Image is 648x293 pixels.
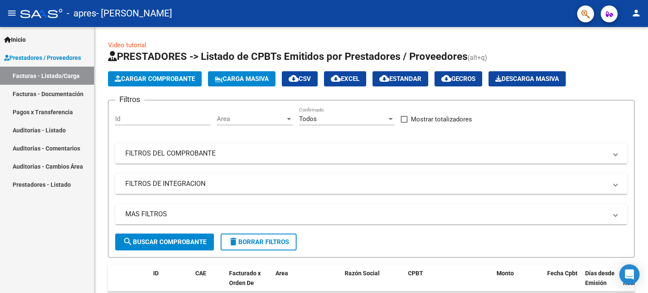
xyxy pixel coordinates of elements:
mat-icon: cloud_download [441,73,451,83]
button: Gecros [435,71,482,86]
h3: Filtros [115,94,144,105]
span: Estandar [379,75,421,83]
span: Fecha Cpbt [547,270,578,277]
span: PRESTADORES -> Listado de CPBTs Emitidos por Prestadores / Proveedores [108,51,467,62]
button: EXCEL [324,71,366,86]
mat-icon: cloud_download [379,73,389,83]
span: - apres [67,4,96,23]
span: Fecha Recibido [623,270,647,286]
mat-icon: delete [228,237,238,247]
mat-panel-title: MAS FILTROS [125,210,607,219]
mat-panel-title: FILTROS DE INTEGRACION [125,179,607,188]
button: Borrar Filtros [221,234,297,250]
span: CSV [289,75,311,83]
mat-icon: menu [7,8,17,18]
span: Carga Masiva [215,75,269,83]
button: Estandar [373,71,428,86]
span: Gecros [441,75,475,83]
mat-icon: person [631,8,641,18]
span: ID [153,270,159,277]
button: CSV [282,71,318,86]
span: Monto [497,270,514,277]
mat-expansion-panel-header: FILTROS DEL COMPROBANTE [115,143,627,164]
button: Buscar Comprobante [115,234,214,250]
div: Open Intercom Messenger [619,264,640,285]
span: Prestadores / Proveedores [4,53,81,62]
mat-icon: cloud_download [289,73,299,83]
mat-expansion-panel-header: MAS FILTROS [115,204,627,224]
mat-panel-title: FILTROS DEL COMPROBANTE [125,149,607,158]
span: EXCEL [331,75,359,83]
span: Descarga Masiva [495,75,559,83]
span: Mostrar totalizadores [411,114,472,124]
span: Area [275,270,288,277]
span: Días desde Emisión [585,270,615,286]
mat-icon: search [123,237,133,247]
button: Cargar Comprobante [108,71,202,86]
span: Borrar Filtros [228,238,289,246]
span: Area [217,115,285,123]
mat-expansion-panel-header: FILTROS DE INTEGRACION [115,174,627,194]
button: Carga Masiva [208,71,275,86]
span: CPBT [408,270,423,277]
a: Video tutorial [108,41,146,49]
span: CAE [195,270,206,277]
span: Cargar Comprobante [115,75,195,83]
mat-icon: cloud_download [331,73,341,83]
app-download-masive: Descarga masiva de comprobantes (adjuntos) [489,71,566,86]
span: Inicio [4,35,26,44]
span: Buscar Comprobante [123,238,206,246]
span: - [PERSON_NAME] [96,4,172,23]
button: Descarga Masiva [489,71,566,86]
span: Razón Social [345,270,380,277]
span: Facturado x Orden De [229,270,261,286]
span: Todos [299,115,317,123]
span: (alt+q) [467,54,487,62]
